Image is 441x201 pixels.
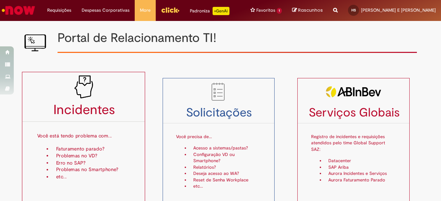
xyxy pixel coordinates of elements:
[298,7,323,13] span: Rascunhos
[72,75,96,99] img: problem_it_V2.png
[190,152,261,164] li: Configuração VD ou Smartphone?
[213,7,229,15] p: +GenAi
[52,153,130,159] li: Problemas no VD?
[325,170,396,177] li: Aurora Incidentes e Serviços
[190,183,261,190] li: etc...
[298,106,409,120] h3: Serviços Globais
[58,31,417,45] h1: Portal de Relacionamento TI!
[190,7,229,15] div: Padroniza
[22,103,145,118] h3: Incidentes
[311,125,396,154] p: Registro de incidentes e requisições atendidos pelo time Global Support SAZ:
[52,174,130,180] li: etc...
[161,5,180,15] img: click_logo_yellow_360x200.png
[52,145,130,152] li: Faturamento parado?
[325,177,396,183] li: Aurora Faturamento Parado
[325,164,396,171] li: SAP Ariba
[24,31,46,53] img: IT_portal_V2.png
[82,7,130,14] span: Despesas Corporativas
[190,164,261,171] li: Relatórios?
[190,170,261,177] li: Deseja acesso ao WA?
[190,145,261,152] li: Acesso a sistemas/pastas?
[325,158,396,164] li: Datacenter
[52,167,130,174] li: Problemas no Smartphone?
[52,159,130,166] li: Erro no SAP?
[190,177,261,183] li: Reset de Senha Workplace
[140,7,151,14] span: More
[176,125,261,142] p: Você precisa de...
[47,7,71,14] span: Requisições
[207,81,229,103] img: to_do_list.png
[326,81,381,103] img: servicosglobais2.png
[256,7,275,14] span: Favoritos
[292,7,323,14] a: Rascunhos
[1,3,36,17] img: ServiceNow
[361,7,436,13] span: [PERSON_NAME] E [PERSON_NAME]
[277,8,282,14] span: 1
[163,106,274,120] h3: Solicitações
[37,124,130,142] p: Você está tendo problema com...
[351,8,356,12] span: HS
